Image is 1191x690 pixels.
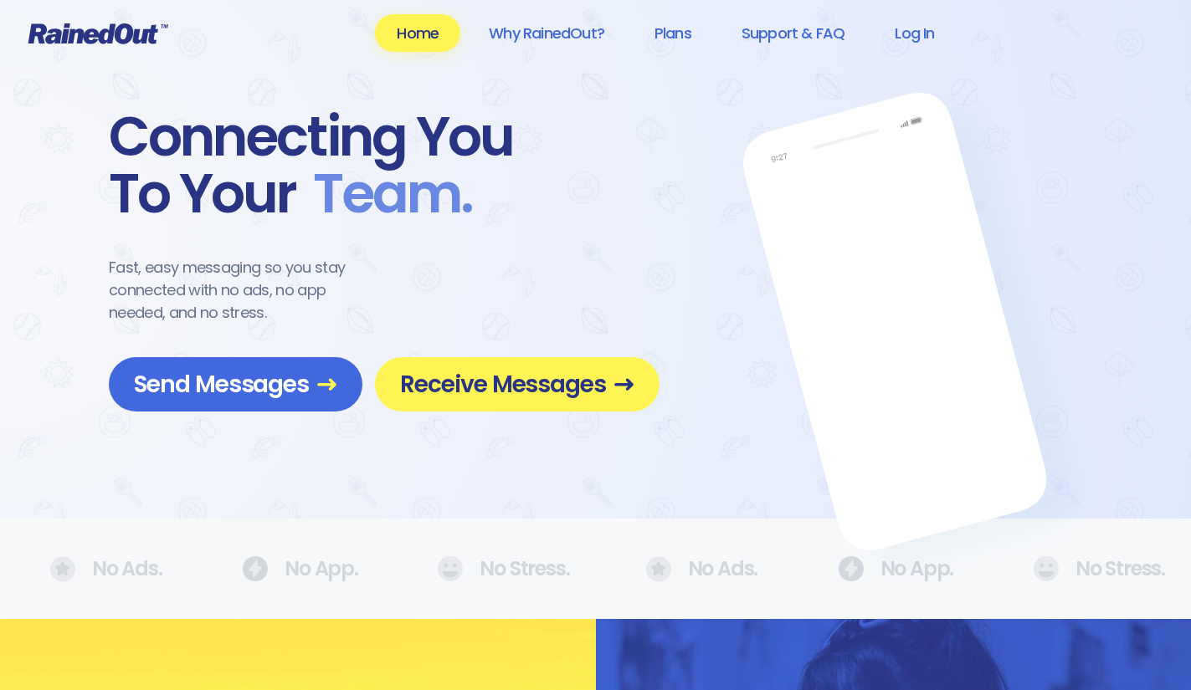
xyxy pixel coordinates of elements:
div: Connecting You To Your [109,109,660,222]
a: Support & FAQ [720,14,866,52]
img: No Ads. [1033,556,1059,581]
div: We will play at the [GEOGRAPHIC_DATA]. Wear white, be at the field by 5pm. [793,288,1009,361]
div: Girls Travel Soccer [834,345,1050,419]
div: No App. [242,556,336,581]
div: U12 G Soccer United [792,184,1007,258]
img: No Ads. [838,556,864,581]
span: 2m ago [959,184,1006,212]
span: Send Messages [134,370,337,399]
span: Receive Messages [400,370,634,399]
img: No Ads. [242,556,268,581]
div: No Ads. [646,556,737,582]
div: No Stress. [437,556,545,581]
div: Fast, easy messaging so you stay connected with no ads, no app needed, and no stress. [109,256,377,324]
div: No Ads. [50,556,141,582]
div: Youth winter league games ON. Recommend running shoes/sneakers for players as option for footwear. [796,201,1011,274]
div: Park & Rec U9 B Baseball [789,271,1004,345]
div: No App. [838,556,932,581]
a: Receive Messages [375,357,660,411]
a: Plans [633,14,713,52]
img: No Ads. [646,556,671,582]
div: We ARE having practice [DATE] as the sun is finally out. [839,362,1055,436]
span: 3h ago [1007,345,1050,373]
img: No Ads. [437,556,463,581]
span: 15m ago [953,271,1004,300]
a: Log In [873,14,956,52]
a: Why RainedOut? [467,14,626,52]
span: Team . [296,166,472,222]
a: Send Messages [109,357,362,411]
a: Home [375,14,460,52]
img: No Ads. [50,556,75,582]
div: No Stress. [1033,556,1141,581]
